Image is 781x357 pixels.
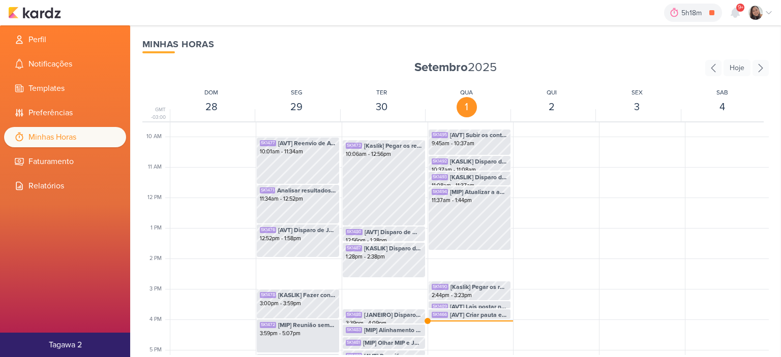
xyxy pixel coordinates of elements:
[260,148,336,156] div: 10:01am - 11:34am
[146,133,168,141] div: 10 AM
[151,224,168,233] div: 1 PM
[432,132,448,138] div: SK1495
[542,97,562,117] div: 2
[204,88,218,97] div: DOM
[346,253,422,261] div: 1:28pm - 2:38pm
[627,97,647,117] div: 3
[278,225,336,235] span: [AVT] Disparo de Jatobás - Campanha
[260,195,336,203] div: 11:34am - 12:52pm
[748,6,763,20] img: Sharlene Khoury
[450,282,508,291] span: [Kaslik] Pegar os resultados dos disparo e atualizar planilha
[142,106,168,121] div: GMT -03:00
[716,88,728,97] div: SAB
[346,245,362,251] div: SK1487
[142,38,769,51] div: Minhas Horas
[547,88,557,97] div: QUI
[260,330,336,338] div: 3:59pm - 5:07pm
[4,127,126,147] li: Minhas Horas
[346,143,362,149] div: SK1473
[4,176,126,196] li: Relatórios
[260,322,276,328] div: SK1472
[149,254,168,263] div: 2 PM
[364,310,422,319] span: [JANEIRO] Disparo do dia 30/09
[432,284,448,290] div: SK1490
[260,227,276,233] div: SK1476
[260,187,275,193] div: SK1471
[363,338,422,347] span: [MIP] Olhar MIP e JANEIRO que a Lais fez
[260,292,276,298] div: SK1478
[149,285,168,294] div: 3 PM
[632,88,643,97] div: SEX
[432,197,508,205] div: 11:37am - 1:44pm
[346,327,362,333] div: SK1483
[432,182,508,190] div: 11:08am - 11:37am
[4,151,126,172] li: Faturamento
[346,347,422,355] div: 4:34pm - 5:00pm
[278,320,336,330] span: [MIP] Reunião semanal - 16h as 17:30hs
[364,141,422,150] span: [Kaslik] Pegar os resultados dos disparo e atualizar planilha
[365,228,422,237] span: [AVT] Disparo de Manacás 2 - Pronto para construir
[432,291,508,300] div: 2:44pm - 3:23pm
[432,158,448,165] div: SK1492
[432,140,508,148] div: 9:45am - 10:37am
[148,163,168,172] div: 11 AM
[457,97,477,117] div: 1
[4,29,126,50] li: Perfil
[724,59,750,76] div: Hoje
[260,235,336,243] div: 12:52pm - 1:58pm
[346,229,363,235] div: SK1480
[346,237,422,245] div: 12:56pm - 1:28pm
[450,131,508,140] span: [AVT] Subir os conteudos e imagens aprovada e revisadas
[260,300,336,308] div: 3:00pm - 3:59pm
[291,88,303,97] div: SEG
[346,335,422,343] div: 4:09pm - 4:34pm
[364,326,422,335] span: [MIP] Alinhamento de Social - 16:00 as 17:00hs.
[147,193,168,202] div: 12 PM
[450,173,508,182] span: [KASLIK] Disparo do dia 01/10 - CORRETORES
[260,140,276,146] div: SK1477
[4,54,126,74] li: Notificações
[346,319,422,328] div: 3:39pm - 4:09pm
[450,187,508,197] span: [MIP] Atualizar a apresentação de [PERSON_NAME] e [PERSON_NAME] de resultados e enviar para o [PE...
[414,59,497,76] span: 2025
[8,7,61,19] img: kardz.app
[460,88,473,97] div: QUA
[364,244,422,253] span: [KASLIK] Disparo do dia 30/09
[376,88,387,97] div: TER
[738,4,743,12] span: 9+
[278,290,336,300] span: [KASLIK] Fazer conteúdo de coorretores para Kaslik
[286,97,307,117] div: 29
[432,166,508,174] div: 10:37am - 11:08am
[149,315,168,324] div: 4 PM
[372,97,392,117] div: 30
[346,340,361,346] div: SK1481
[346,150,422,158] div: 10:06am - 12:56pm
[201,97,222,117] div: 28
[346,312,362,318] div: SK1488
[432,304,448,310] div: SK1489
[277,186,336,195] span: Analisar resultados dos disparos dos clientes
[4,103,126,123] li: Preferências
[414,60,468,75] strong: Setembro
[278,139,336,148] span: [AVT] Reenvio de AVT
[432,312,448,318] div: SK1466
[450,302,508,311] span: [AVT] Lais postar no blog da AVT
[450,310,508,319] span: [AVT] Criar pauta e conteúdos para blog no mês de Novembro
[432,189,448,195] div: SK1494
[149,346,168,354] div: 5 PM
[450,157,508,166] span: [KASLIK] Disparo do dia 01/10 - LEADS NOVOS E ANTIGOS
[432,174,448,180] div: SK1493
[712,97,732,117] div: 4
[4,78,126,99] li: Templates
[681,8,705,18] div: 5h18m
